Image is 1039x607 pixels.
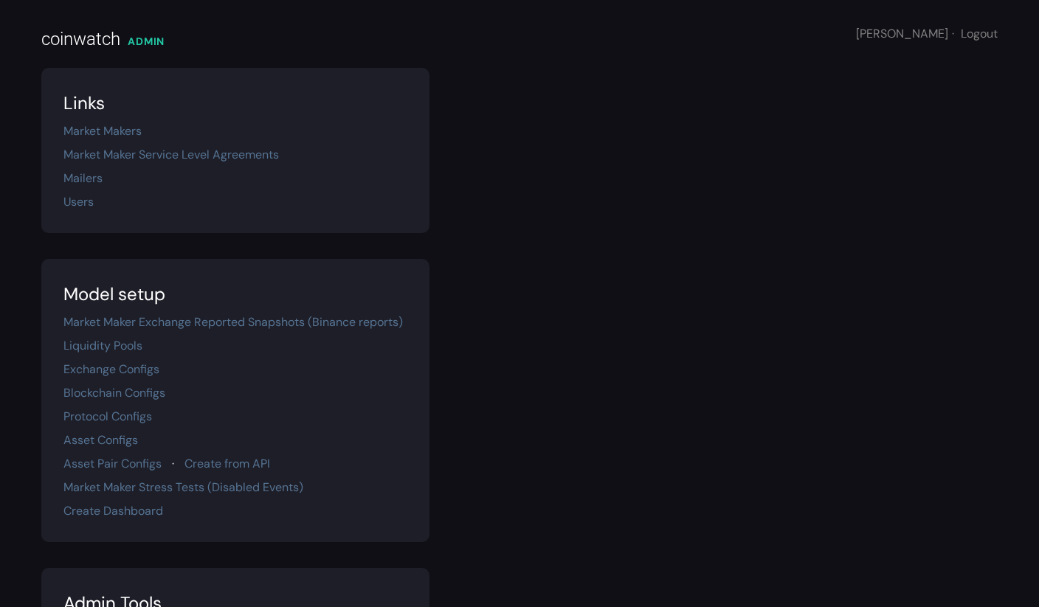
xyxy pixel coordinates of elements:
div: Links [63,90,407,117]
a: Blockchain Configs [63,385,165,400]
a: Market Maker Service Level Agreements [63,147,279,162]
a: Protocol Configs [63,409,152,424]
a: Logout [961,26,998,41]
a: Asset Configs [63,432,138,448]
a: Create from API [184,456,270,471]
a: Asset Pair Configs [63,456,162,471]
a: Mailers [63,170,103,186]
div: [PERSON_NAME] [856,25,998,43]
a: Market Maker Exchange Reported Snapshots (Binance reports) [63,314,403,330]
a: Market Maker Stress Tests (Disabled Events) [63,479,303,495]
a: Market Makers [63,123,142,139]
div: coinwatch [41,26,120,52]
div: ADMIN [128,34,165,49]
a: Create Dashboard [63,503,163,518]
a: Users [63,194,94,209]
span: · [172,456,174,471]
span: · [952,26,954,41]
a: Exchange Configs [63,361,159,377]
a: Liquidity Pools [63,338,142,353]
div: Model setup [63,281,407,308]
